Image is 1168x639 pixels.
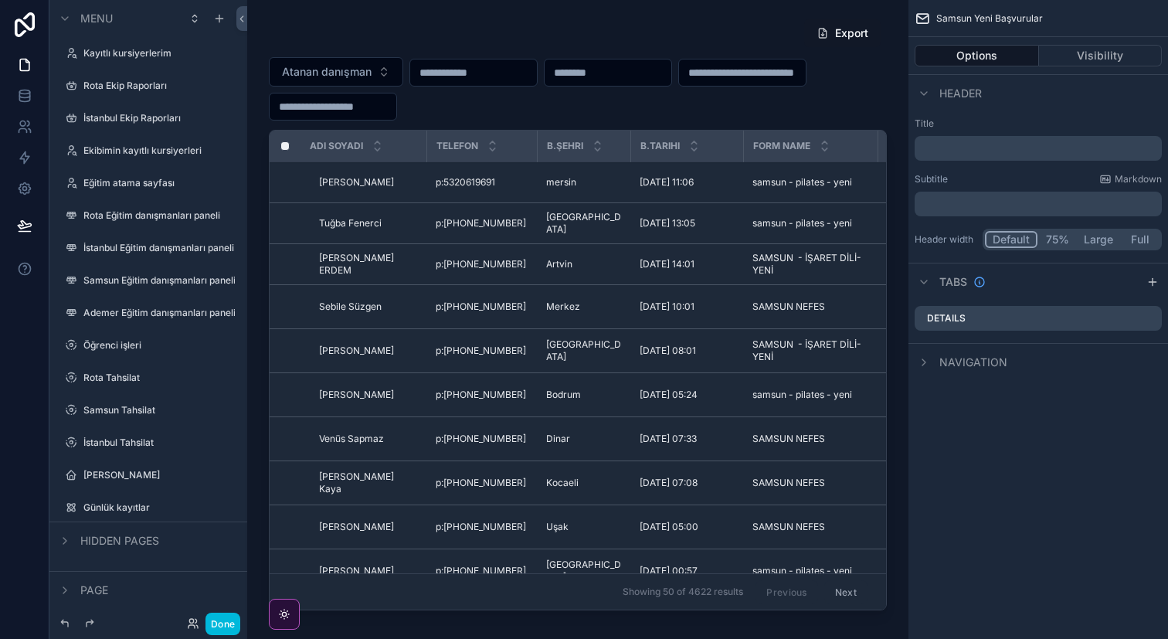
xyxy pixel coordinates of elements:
[927,312,966,325] label: Details
[1099,173,1162,185] a: Markdown
[915,192,1162,216] div: scrollable content
[1077,231,1120,248] button: Large
[80,583,108,598] span: Page
[80,11,113,26] span: Menu
[915,117,1162,130] label: Title
[753,140,810,152] span: Form Name
[83,177,229,189] label: Eğitim atama sayfası
[985,231,1037,248] button: Default
[83,437,229,449] label: İstanbul Tahsilat
[83,112,229,124] label: İstanbul Ekip Raporları
[83,242,234,254] label: İstanbul Eğitim danışmanları paneli
[83,404,229,416] label: Samsun Tahsilat
[915,173,948,185] label: Subtitle
[1039,45,1163,66] button: Visibility
[83,47,229,59] label: Kayıtlı kursiyerlerim
[83,144,229,157] label: Ekibimin kayıtlı kursiyerleri
[83,274,235,287] label: Samsun Eğitim danışmanları paneli
[80,533,159,549] span: Hidden pages
[83,209,229,222] label: Rota Eğitim danışmanları paneli
[83,307,235,319] label: Ademer Eğitim danışmanları paneli
[915,136,1162,161] div: scrollable content
[83,501,229,514] label: Günlük kayıtlar
[83,80,229,92] label: Rota Ekip Raporları
[623,586,743,598] span: Showing 50 of 4622 results
[939,86,982,101] span: Header
[1115,173,1162,185] span: Markdown
[547,140,583,152] span: b.şehri
[936,12,1043,25] span: Samsun Yeni Başvurular
[83,469,229,481] label: [PERSON_NAME]
[640,140,680,152] span: b.tarihi
[1120,231,1160,248] button: Full
[205,613,240,635] button: Done
[436,140,478,152] span: Telefon
[915,233,976,246] label: Header width
[310,140,363,152] span: Adı soyadı
[939,355,1007,370] span: Navigation
[1037,231,1077,248] button: 75%
[83,339,229,352] label: Öğrenci işleri
[939,274,967,290] span: Tabs
[915,45,1039,66] button: Options
[824,580,868,603] button: Next
[83,372,229,384] label: Rota Tahsilat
